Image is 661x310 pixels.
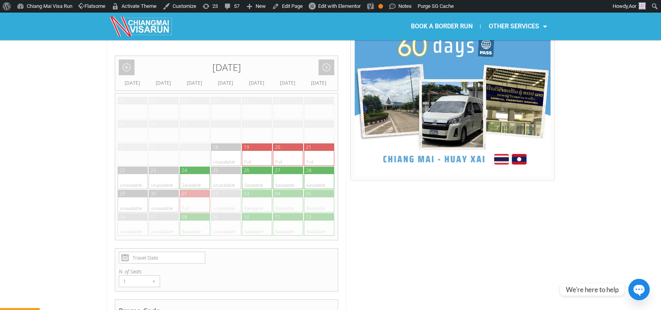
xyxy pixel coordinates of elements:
[306,144,311,150] div: 21
[213,213,218,220] div: 09
[275,144,280,150] div: 20
[119,267,335,275] label: N. of Seats
[244,190,249,197] div: 03
[275,190,280,197] div: 04
[182,144,187,150] div: 17
[275,167,280,174] div: 27
[213,121,218,127] div: 11
[629,3,636,9] span: Aor
[120,190,125,197] div: 29
[120,144,125,150] div: 15
[182,190,187,197] div: 01
[182,167,187,174] div: 24
[213,190,218,197] div: 02
[275,97,280,104] div: 06
[182,97,187,104] div: 03
[120,213,125,220] div: 06
[275,213,280,220] div: 11
[481,17,554,35] a: OTHER SERVICES
[318,3,361,9] span: Edit with Elementor
[306,167,311,174] div: 28
[303,79,334,87] div: [DATE]
[120,167,125,174] div: 22
[182,213,187,220] div: 08
[272,79,303,87] div: [DATE]
[244,97,249,104] div: 05
[306,190,311,197] div: 05
[182,121,187,127] div: 10
[115,56,338,79] div: [DATE]
[403,17,480,35] a: BOOK A BORDER RUN
[151,167,156,174] div: 23
[244,167,249,174] div: 26
[179,79,210,87] div: [DATE]
[244,121,249,127] div: 12
[275,121,280,127] div: 13
[151,213,156,220] div: 07
[210,79,241,87] div: [DATE]
[213,144,218,150] div: 18
[330,17,554,35] nav: Menu
[213,167,218,174] div: 25
[306,213,311,220] div: 12
[244,213,249,220] div: 10
[151,121,156,127] div: 09
[151,190,156,197] div: 30
[306,121,311,127] div: 14
[119,276,145,287] div: 1
[213,97,218,104] div: 04
[117,79,148,87] div: [DATE]
[149,276,160,287] div: ▾
[151,144,156,150] div: 16
[241,79,272,87] div: [DATE]
[378,4,383,9] div: OK
[120,97,125,104] div: 01
[148,79,179,87] div: [DATE]
[151,97,156,104] div: 02
[244,144,249,150] div: 19
[306,97,311,104] div: 07
[120,121,125,127] div: 08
